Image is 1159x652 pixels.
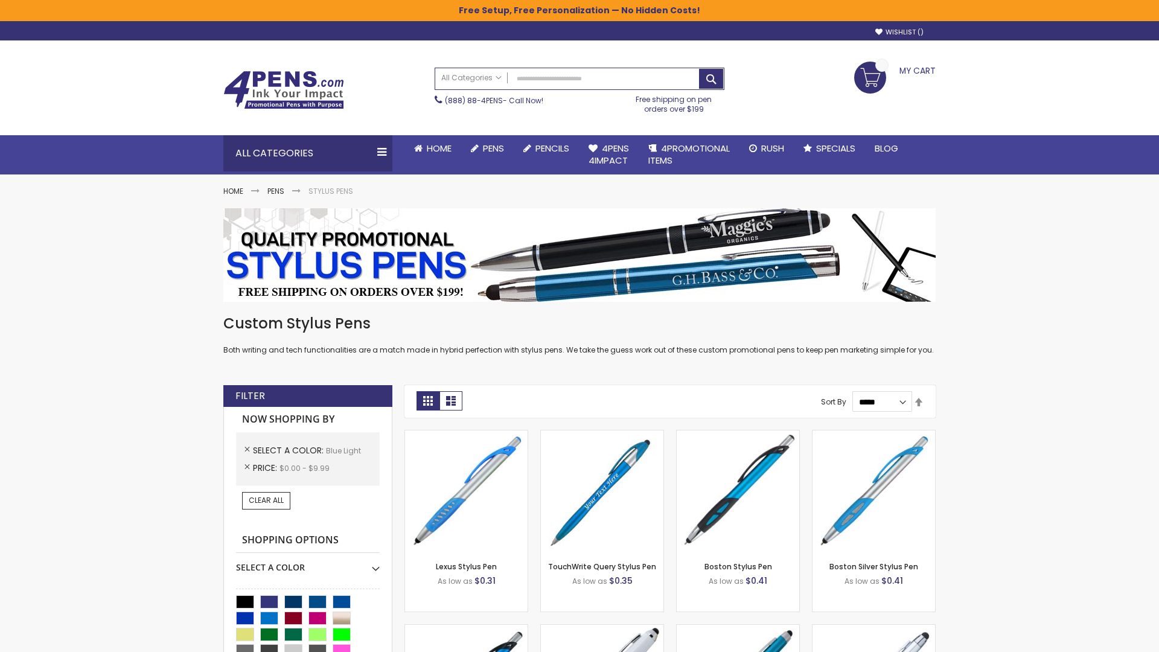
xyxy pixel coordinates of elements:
[709,576,744,586] span: As low as
[253,444,326,456] span: Select A Color
[223,314,936,333] h1: Custom Stylus Pens
[438,576,473,586] span: As low as
[242,492,290,509] a: Clear All
[461,135,514,162] a: Pens
[677,624,799,634] a: Lory Metallic Stylus Pen-Blue - Light
[572,576,607,586] span: As low as
[794,135,865,162] a: Specials
[816,142,855,155] span: Specials
[648,142,730,167] span: 4PROMOTIONAL ITEMS
[761,142,784,155] span: Rush
[223,314,936,356] div: Both writing and tech functionalities are a match made in hybrid perfection with stylus pens. We ...
[483,142,504,155] span: Pens
[541,430,663,553] img: TouchWrite Query Stylus Pen-Blue Light
[223,135,392,171] div: All Categories
[541,430,663,440] a: TouchWrite Query Stylus Pen-Blue Light
[821,397,846,407] label: Sort By
[875,142,898,155] span: Blog
[624,90,725,114] div: Free shipping on pen orders over $199
[579,135,639,174] a: 4Pens4impact
[813,430,935,553] img: Boston Silver Stylus Pen-Blue - Light
[405,624,528,634] a: Lexus Metallic Stylus Pen-Blue - Light
[445,95,503,106] a: (888) 88-4PENS
[541,624,663,634] a: Kimberly Logo Stylus Pens-LT-Blue
[405,430,528,440] a: Lexus Stylus Pen-Blue - Light
[223,71,344,109] img: 4Pens Custom Pens and Promotional Products
[609,575,633,587] span: $0.35
[445,95,543,106] span: - Call Now!
[249,495,284,505] span: Clear All
[548,561,656,572] a: TouchWrite Query Stylus Pen
[514,135,579,162] a: Pencils
[223,186,243,196] a: Home
[677,430,799,440] a: Boston Stylus Pen-Blue - Light
[253,462,279,474] span: Price
[427,142,452,155] span: Home
[405,430,528,553] img: Lexus Stylus Pen-Blue - Light
[308,186,353,196] strong: Stylus Pens
[326,446,361,456] span: Blue Light
[865,135,908,162] a: Blog
[813,430,935,440] a: Boston Silver Stylus Pen-Blue - Light
[589,142,629,167] span: 4Pens 4impact
[813,624,935,634] a: Silver Cool Grip Stylus Pen-Blue - Light
[829,561,918,572] a: Boston Silver Stylus Pen
[746,575,767,587] span: $0.41
[881,575,903,587] span: $0.41
[435,68,508,88] a: All Categories
[436,561,497,572] a: Lexus Stylus Pen
[639,135,739,174] a: 4PROMOTIONALITEMS
[279,463,330,473] span: $0.00 - $9.99
[236,528,380,554] strong: Shopping Options
[677,430,799,553] img: Boston Stylus Pen-Blue - Light
[223,208,936,302] img: Stylus Pens
[235,389,265,403] strong: Filter
[845,576,880,586] span: As low as
[474,575,496,587] span: $0.31
[236,407,380,432] strong: Now Shopping by
[739,135,794,162] a: Rush
[704,561,772,572] a: Boston Stylus Pen
[417,391,439,411] strong: Grid
[404,135,461,162] a: Home
[441,73,502,83] span: All Categories
[535,142,569,155] span: Pencils
[875,28,924,37] a: Wishlist
[267,186,284,196] a: Pens
[236,553,380,574] div: Select A Color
